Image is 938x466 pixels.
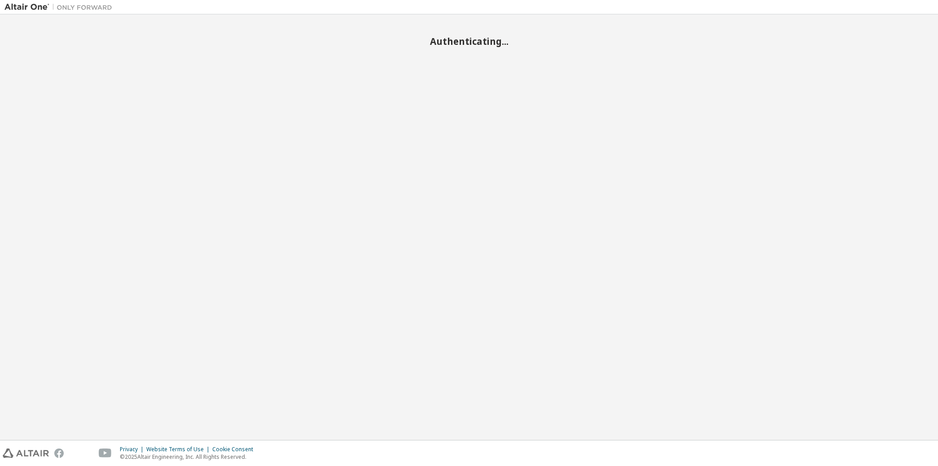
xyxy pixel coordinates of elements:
div: Website Terms of Use [146,446,212,453]
img: Altair One [4,3,117,12]
div: Cookie Consent [212,446,259,453]
p: © 2025 Altair Engineering, Inc. All Rights Reserved. [120,453,259,461]
img: youtube.svg [99,449,112,458]
img: altair_logo.svg [3,449,49,458]
img: facebook.svg [54,449,64,458]
h2: Authenticating... [4,35,934,47]
div: Privacy [120,446,146,453]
